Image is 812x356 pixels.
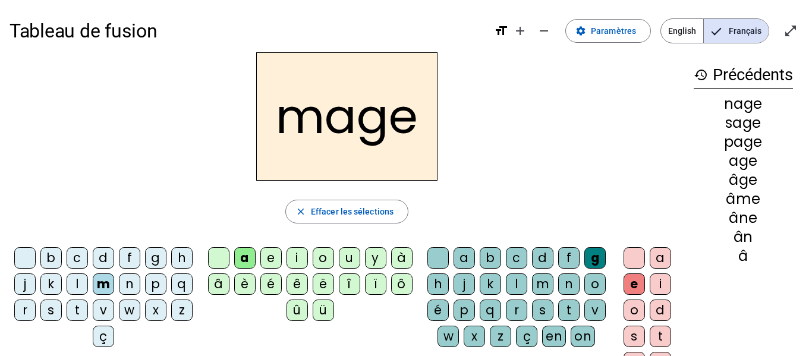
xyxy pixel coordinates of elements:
div: ê [287,273,308,295]
div: u [339,247,360,269]
button: Augmenter la taille de la police [508,19,532,43]
div: x [145,300,166,321]
mat-icon: add [513,24,527,38]
button: Paramètres [565,19,651,43]
div: on [571,326,595,347]
div: l [506,273,527,295]
div: c [67,247,88,269]
div: t [67,300,88,321]
div: h [427,273,449,295]
div: d [532,247,553,269]
div: o [584,273,606,295]
h2: mage [256,52,438,181]
span: Paramètres [591,24,636,38]
div: w [119,300,140,321]
div: y [365,247,386,269]
div: age [694,154,793,168]
div: t [650,326,671,347]
div: âne [694,211,793,225]
div: d [93,247,114,269]
div: n [558,273,580,295]
span: Effacer les sélections [311,204,394,219]
div: a [234,247,256,269]
div: p [454,300,475,321]
div: page [694,135,793,149]
div: ô [391,273,413,295]
div: en [542,326,566,347]
div: û [287,300,308,321]
button: Entrer en plein écran [779,19,802,43]
div: a [454,247,475,269]
div: z [490,326,511,347]
div: sage [694,116,793,130]
div: o [313,247,334,269]
div: q [171,273,193,295]
div: â [694,249,793,263]
div: ü [313,300,334,321]
div: d [650,300,671,321]
mat-icon: remove [537,24,551,38]
div: v [584,300,606,321]
div: e [260,247,282,269]
div: p [145,273,166,295]
mat-icon: open_in_full [783,24,798,38]
div: è [234,273,256,295]
div: h [171,247,193,269]
span: Français [704,19,769,43]
div: b [40,247,62,269]
div: î [339,273,360,295]
button: Effacer les sélections [285,200,408,223]
div: a [650,247,671,269]
mat-icon: history [694,68,708,82]
div: g [584,247,606,269]
div: j [14,273,36,295]
h3: Précédents [694,62,793,89]
div: s [40,300,62,321]
div: b [480,247,501,269]
h1: Tableau de fusion [10,12,484,50]
div: é [427,300,449,321]
div: s [624,326,645,347]
mat-icon: format_size [494,24,508,38]
div: m [93,273,114,295]
div: r [506,300,527,321]
div: n [119,273,140,295]
div: f [119,247,140,269]
div: x [464,326,485,347]
mat-icon: close [295,206,306,217]
div: i [287,247,308,269]
div: q [480,300,501,321]
span: English [661,19,703,43]
div: k [480,273,501,295]
div: w [438,326,459,347]
div: k [40,273,62,295]
div: e [624,273,645,295]
div: l [67,273,88,295]
div: i [650,273,671,295]
div: âge [694,173,793,187]
div: ç [516,326,537,347]
div: é [260,273,282,295]
div: nage [694,97,793,111]
div: z [171,300,193,321]
div: j [454,273,475,295]
div: ç [93,326,114,347]
button: Diminuer la taille de la police [532,19,556,43]
div: à [391,247,413,269]
div: g [145,247,166,269]
div: o [624,300,645,321]
div: m [532,273,553,295]
div: t [558,300,580,321]
div: c [506,247,527,269]
mat-icon: settings [575,26,586,36]
div: â [208,273,229,295]
div: f [558,247,580,269]
div: s [532,300,553,321]
mat-button-toggle-group: Language selection [660,18,769,43]
div: âme [694,192,793,206]
div: ân [694,230,793,244]
div: v [93,300,114,321]
div: r [14,300,36,321]
div: ë [313,273,334,295]
div: ï [365,273,386,295]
